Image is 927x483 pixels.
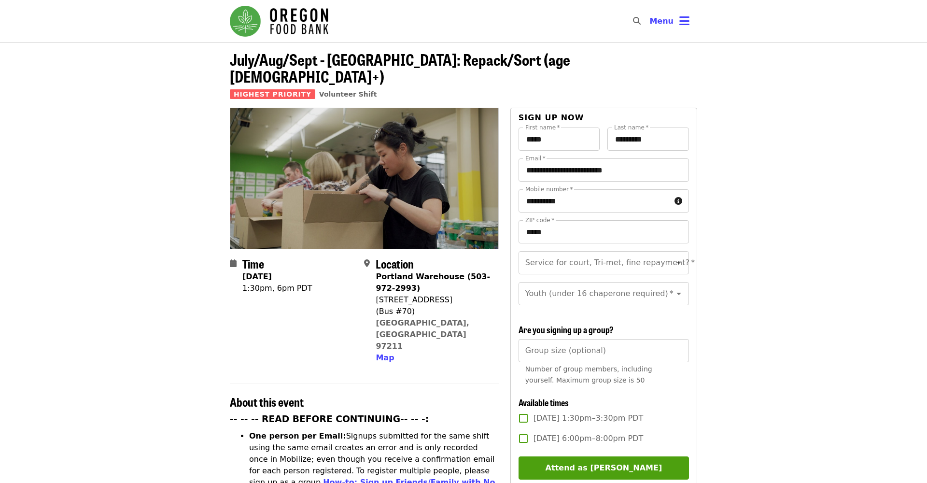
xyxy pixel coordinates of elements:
span: Highest Priority [230,89,315,99]
i: circle-info icon [674,197,682,206]
div: [STREET_ADDRESS] [376,294,491,306]
label: First name [525,125,560,130]
label: ZIP code [525,217,554,223]
input: Mobile number [519,189,671,213]
img: Oregon Food Bank - Home [230,6,328,37]
button: Map [376,352,394,364]
div: (Bus #70) [376,306,491,317]
i: bars icon [679,14,689,28]
span: Are you signing up a group? [519,323,614,336]
span: Available times [519,396,569,409]
input: [object Object] [519,339,689,362]
label: Last name [614,125,648,130]
a: Volunteer Shift [319,90,377,98]
strong: One person per Email: [249,431,346,440]
input: ZIP code [519,220,689,243]
span: Time [242,255,264,272]
span: Menu [649,16,674,26]
span: Map [376,353,394,362]
label: Email [525,156,546,161]
strong: -- -- -- READ BEFORE CONTINUING-- -- -: [230,414,429,424]
strong: [DATE] [242,272,272,281]
input: First name [519,128,600,151]
span: Sign up now [519,113,584,122]
i: calendar icon [230,259,237,268]
div: 1:30pm, 6pm PDT [242,283,312,294]
span: [DATE] 6:00pm–8:00pm PDT [534,433,643,444]
a: [GEOGRAPHIC_DATA], [GEOGRAPHIC_DATA] 97211 [376,318,469,351]
button: Open [672,256,686,270]
span: Location [376,255,414,272]
img: July/Aug/Sept - Portland: Repack/Sort (age 8+) organized by Oregon Food Bank [230,108,498,248]
span: About this event [230,393,304,410]
span: Number of group members, including yourself. Maximum group size is 50 [525,365,652,384]
input: Email [519,158,689,182]
input: Search [646,10,654,33]
button: Open [672,287,686,300]
button: Attend as [PERSON_NAME] [519,456,689,480]
label: Mobile number [525,186,573,192]
i: map-marker-alt icon [364,259,370,268]
span: [DATE] 1:30pm–3:30pm PDT [534,412,643,424]
strong: Portland Warehouse (503-972-2993) [376,272,490,293]
i: search icon [633,16,641,26]
input: Last name [607,128,689,151]
button: Toggle account menu [642,10,697,33]
span: July/Aug/Sept - [GEOGRAPHIC_DATA]: Repack/Sort (age [DEMOGRAPHIC_DATA]+) [230,48,570,87]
